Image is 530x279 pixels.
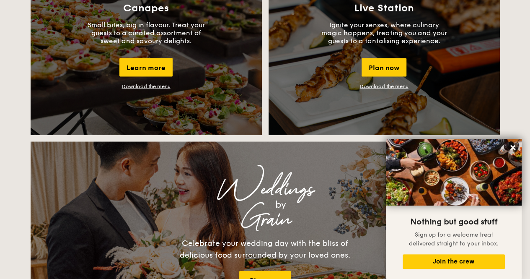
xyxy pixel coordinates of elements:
div: by [135,197,426,212]
div: Learn more [119,58,173,77]
div: Plan now [362,58,406,77]
button: Join the crew [403,254,505,269]
h3: Live Station [354,3,414,14]
p: Ignite your senses, where culinary magic happens, treating you and your guests to a tantalising e... [321,21,447,45]
div: Celebrate your wedding day with the bliss of delicious food surrounded by your loved ones. [171,237,359,261]
h3: Canapes [123,3,169,14]
a: Download the menu [122,83,171,89]
div: Grain [104,212,426,227]
div: Weddings [104,182,426,197]
img: DSC07876-Edit02-Large.jpeg [386,139,522,206]
p: Small bites, big in flavour. Treat your guests to a curated assortment of sweet and savoury delig... [83,21,209,45]
button: Close [506,141,520,154]
a: Download the menu [360,83,408,89]
span: Sign up for a welcome treat delivered straight to your inbox. [409,231,499,247]
span: Nothing but good stuff [410,217,497,227]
